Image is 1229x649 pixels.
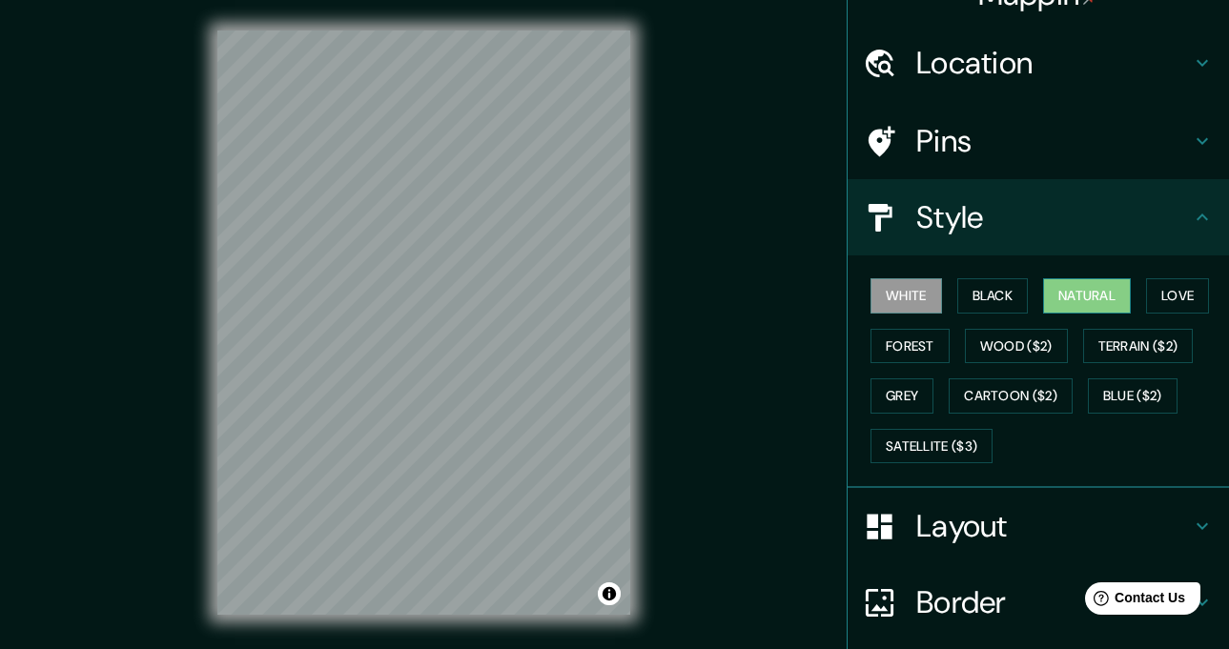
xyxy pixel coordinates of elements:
button: Forest [871,329,950,364]
button: Wood ($2) [965,329,1068,364]
button: Toggle attribution [598,582,621,605]
h4: Location [916,44,1191,82]
button: Satellite ($3) [871,429,993,464]
button: White [871,278,942,314]
div: Style [848,179,1229,255]
canvas: Map [217,30,630,615]
button: Cartoon ($2) [949,378,1073,414]
iframe: Help widget launcher [1059,575,1208,628]
button: Grey [871,378,933,414]
h4: Pins [916,122,1191,160]
button: Blue ($2) [1088,378,1178,414]
div: Layout [848,488,1229,564]
button: Black [957,278,1029,314]
h4: Style [916,198,1191,236]
button: Terrain ($2) [1083,329,1194,364]
div: Pins [848,103,1229,179]
div: Border [848,564,1229,640]
h4: Layout [916,507,1191,545]
h4: Border [916,583,1191,621]
div: Location [848,25,1229,101]
button: Natural [1043,278,1131,314]
button: Love [1146,278,1209,314]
